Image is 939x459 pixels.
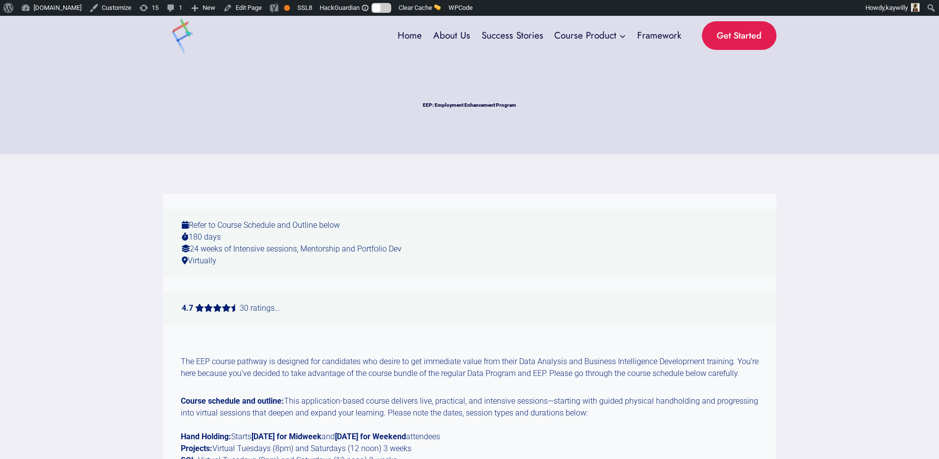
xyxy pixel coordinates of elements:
[181,356,759,379] p: The EEP course pathway is designed for candidates who desire to get immediate value from their Da...
[284,5,290,11] div: OK
[632,22,687,48] a: Framework
[549,22,632,48] a: Course Product
[423,101,516,109] h1: EEP: Employment Enhancement Program
[181,444,212,453] strong: Projects:
[476,22,549,48] a: Success Stories
[181,432,231,441] strong: Hand Holding:
[392,22,687,48] nav: Primary Navigation
[399,4,432,11] span: Clear Cache
[554,28,626,43] span: Course Product
[392,22,428,48] a: Home
[163,209,776,277] p: Refer to Course Schedule and Outline below 180 days 24 weeks of Intensive sessions, Mentorship an...
[427,22,476,48] a: About Us
[181,396,284,406] strong: Course schedule and outline:
[335,432,406,441] strong: [DATE] for Weekend
[163,292,776,324] p: 30 ratings…
[163,16,203,55] img: pqplusms.com
[886,4,908,11] span: kaywilly
[182,303,193,313] strong: 4.7
[434,4,441,10] img: 🧽
[251,432,322,441] strong: [DATE] for Midweek
[702,21,776,50] a: Get Started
